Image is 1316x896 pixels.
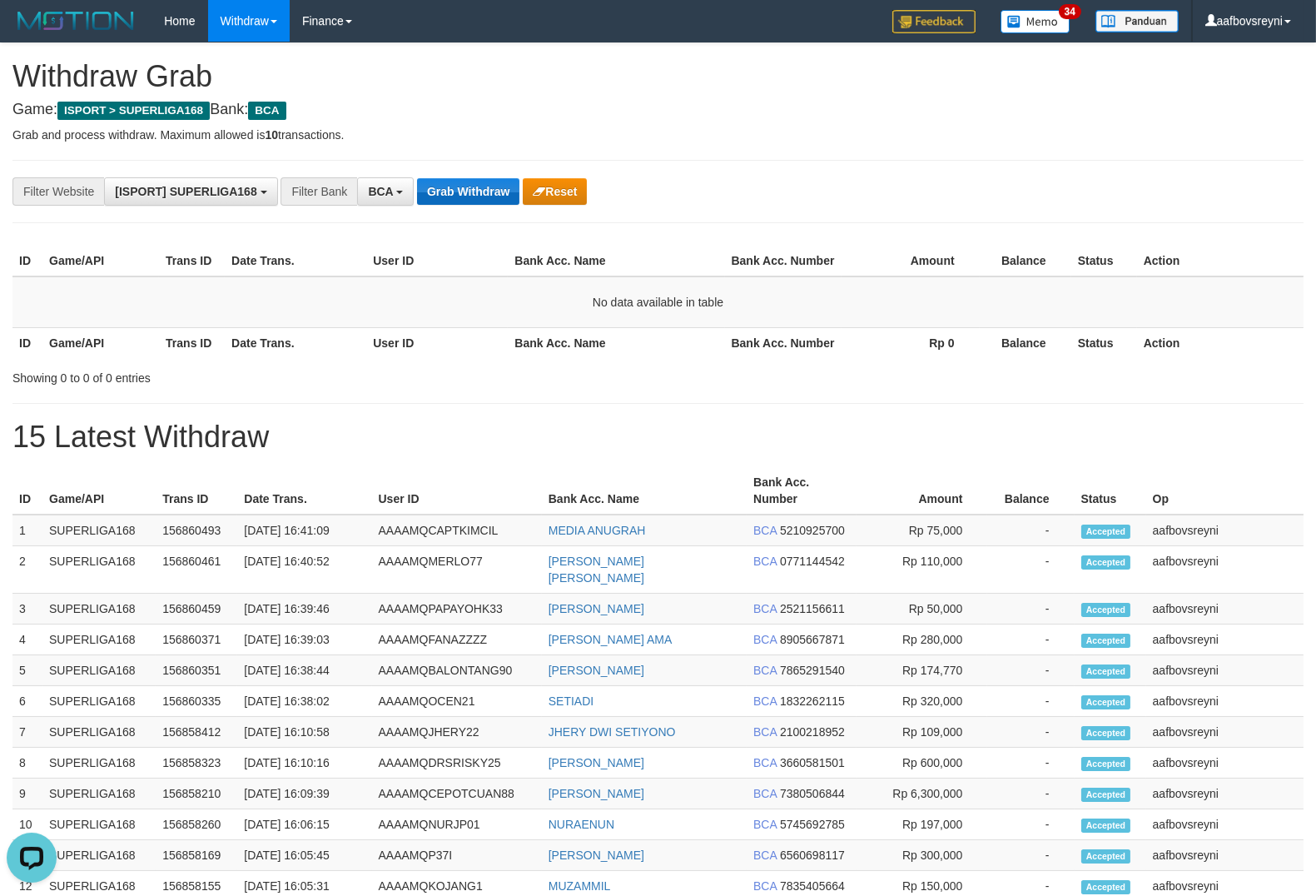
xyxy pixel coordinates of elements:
td: [DATE] 16:10:16 [237,748,371,779]
td: 156858260 [156,809,237,840]
div: Filter Website [12,177,104,206]
td: - [987,717,1074,748]
td: Rp 174,770 [857,655,987,686]
th: User ID [366,327,508,358]
td: - [987,840,1074,871]
td: AAAAMQCAPTKIMCIL [372,515,542,546]
span: Copy 8905667871 to clipboard [780,633,845,646]
td: 156860461 [156,546,237,594]
td: aafbovsreyni [1146,515,1304,546]
span: BCA [753,664,777,677]
th: Trans ID [159,327,225,358]
td: 156860335 [156,686,237,717]
span: Accepted [1081,525,1131,539]
th: Op [1146,467,1304,515]
span: Accepted [1081,695,1131,709]
td: [DATE] 16:05:45 [237,840,371,871]
td: SUPERLIGA168 [42,779,156,809]
button: Reset [523,178,587,205]
div: Filter Bank [281,177,357,206]
td: SUPERLIGA168 [42,809,156,840]
td: AAAAMQP37I [372,840,542,871]
th: Bank Acc. Number [747,467,857,515]
td: [DATE] 16:39:46 [237,594,371,625]
span: Accepted [1081,665,1131,679]
span: BCA [753,879,777,893]
th: Balance [980,327,1071,358]
th: Trans ID [159,246,225,276]
td: 5 [12,655,42,686]
span: BCA [248,102,286,120]
td: aafbovsreyni [1146,546,1304,594]
span: Accepted [1081,788,1131,802]
span: BCA [753,555,777,568]
span: Copy 2521156611 to clipboard [780,602,845,615]
h1: 15 Latest Withdraw [12,421,1304,454]
td: SUPERLIGA168 [42,686,156,717]
td: aafbovsreyni [1146,809,1304,840]
button: Open LiveChat chat widget [7,7,57,57]
span: Copy 7865291540 to clipboard [780,664,845,677]
h4: Game: Bank: [12,102,1304,118]
span: Accepted [1081,726,1131,740]
td: SUPERLIGA168 [42,546,156,594]
span: Accepted [1081,819,1131,833]
img: MOTION_logo.png [12,8,139,33]
a: NURAENUN [549,818,614,831]
td: AAAAMQBALONTANG90 [372,655,542,686]
td: [DATE] 16:38:02 [237,686,371,717]
a: MEDIA ANUGRAH [549,524,646,537]
span: Copy 7835405664 to clipboard [780,879,845,893]
button: BCA [357,177,414,206]
th: Game/API [42,327,159,358]
td: Rp 600,000 [857,748,987,779]
td: - [987,748,1074,779]
td: 3 [12,594,42,625]
th: Balance [980,246,1071,276]
td: Rp 280,000 [857,625,987,655]
td: Rp 300,000 [857,840,987,871]
span: Copy 2100218952 to clipboard [780,725,845,739]
span: Accepted [1081,757,1131,771]
td: 156860493 [156,515,237,546]
th: Amount [857,467,987,515]
td: 156858169 [156,840,237,871]
th: Bank Acc. Name [508,246,724,276]
td: - [987,546,1074,594]
img: Feedback.jpg [892,10,976,33]
td: - [987,625,1074,655]
th: Bank Acc. Name [542,467,747,515]
th: Status [1075,467,1146,515]
th: Action [1137,246,1304,276]
td: SUPERLIGA168 [42,515,156,546]
td: - [987,809,1074,840]
td: aafbovsreyni [1146,686,1304,717]
a: SETIADI [549,694,593,708]
td: - [987,686,1074,717]
td: No data available in table [12,276,1304,328]
th: Balance [987,467,1074,515]
img: panduan.png [1095,10,1179,32]
span: BCA [753,725,777,739]
td: SUPERLIGA168 [42,625,156,655]
td: 156858210 [156,779,237,809]
td: Rp 50,000 [857,594,987,625]
td: [DATE] 16:10:58 [237,717,371,748]
th: Status [1071,327,1137,358]
th: Game/API [42,467,156,515]
td: SUPERLIGA168 [42,748,156,779]
td: 2 [12,546,42,594]
span: BCA [753,756,777,769]
span: BCA [753,849,777,862]
span: Copy 6560698117 to clipboard [780,849,845,862]
span: Accepted [1081,555,1131,570]
td: aafbovsreyni [1146,748,1304,779]
th: Amount [842,246,980,276]
span: Accepted [1081,634,1131,648]
a: [PERSON_NAME] AMA [549,633,673,646]
td: Rp 6,300,000 [857,779,987,809]
td: SUPERLIGA168 [42,840,156,871]
td: 7 [12,717,42,748]
a: JHERY DWI SETIYONO [549,725,676,739]
span: BCA [753,787,777,800]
